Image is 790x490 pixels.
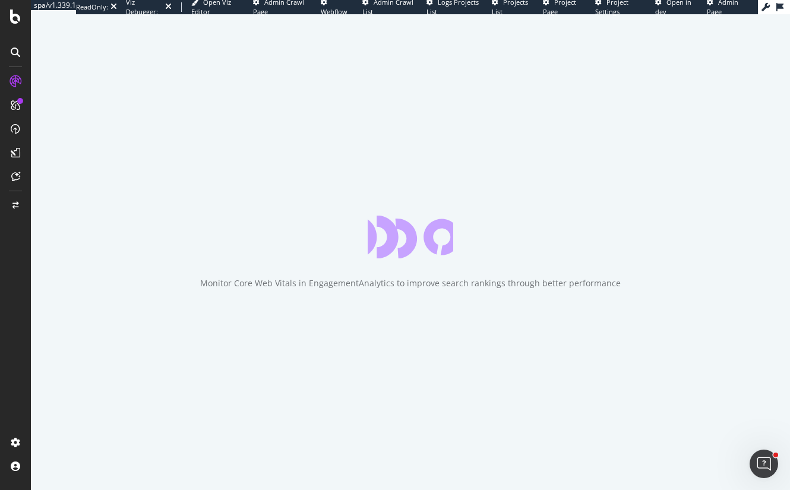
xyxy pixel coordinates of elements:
div: ReadOnly: [76,2,108,12]
span: Webflow [321,7,347,16]
iframe: Intercom live chat [750,450,778,478]
div: animation [368,216,453,258]
div: Monitor Core Web Vitals in EngagementAnalytics to improve search rankings through better performance [200,277,621,289]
